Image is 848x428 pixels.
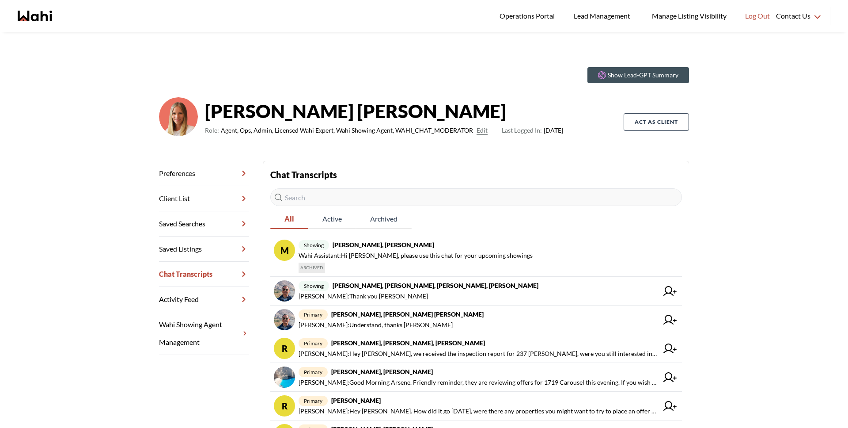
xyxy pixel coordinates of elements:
span: [PERSON_NAME] : Hey [PERSON_NAME]. How did it go [DATE], were there any properties you might want... [299,406,658,417]
button: Show Lead-GPT Summary [587,67,689,83]
a: Saved Listings [159,237,249,262]
span: [PERSON_NAME] : Understand, thanks [PERSON_NAME] [299,320,453,330]
span: Manage Listing Visibility [649,10,729,22]
span: Archived [356,210,412,228]
span: Agent, Ops, Admin, Licensed Wahi Expert, Wahi Showing Agent, WAHI_CHAT_MODERATOR [221,125,473,136]
span: ARCHIVED [299,263,325,273]
button: Archived [356,210,412,229]
span: showing [299,281,329,291]
span: showing [299,240,329,250]
span: primary [299,396,328,406]
strong: [PERSON_NAME], [PERSON_NAME], [PERSON_NAME] [331,339,485,347]
a: Mshowing[PERSON_NAME], [PERSON_NAME]Wahi Assistant:Hi [PERSON_NAME], please use this chat for you... [270,236,682,277]
button: All [270,210,308,229]
span: Lead Management [574,10,633,22]
span: [DATE] [502,125,563,136]
span: Wahi Assistant : Hi [PERSON_NAME], please use this chat for your upcoming showings [299,250,533,261]
a: Rprimary[PERSON_NAME], [PERSON_NAME], [PERSON_NAME][PERSON_NAME]:Hey [PERSON_NAME], we received t... [270,334,682,363]
a: Wahi homepage [18,11,52,21]
strong: [PERSON_NAME] [PERSON_NAME] [205,98,563,124]
a: Chat Transcripts [159,262,249,287]
button: Act as Client [624,113,689,131]
div: M [274,240,295,261]
span: Role: [205,125,219,136]
span: [PERSON_NAME] : Hey [PERSON_NAME], we received the inspection report for 237 [PERSON_NAME], were ... [299,348,658,359]
a: primary[PERSON_NAME], [PERSON_NAME][PERSON_NAME]:Good Morning Arsene. Friendly reminder, they are... [270,363,682,392]
strong: [PERSON_NAME], [PERSON_NAME] [333,241,434,248]
strong: [PERSON_NAME], [PERSON_NAME] [331,368,433,375]
span: [PERSON_NAME] : Good Morning Arsene. Friendly reminder, they are reviewing offers for 1719 Carous... [299,377,658,388]
strong: Chat Transcripts [270,169,337,180]
p: Show Lead-GPT Summary [608,71,678,80]
a: Saved Searches [159,211,249,237]
img: chat avatar [274,280,295,302]
img: chat avatar [274,367,295,388]
strong: [PERSON_NAME], [PERSON_NAME] [PERSON_NAME] [331,310,484,318]
img: chat avatar [274,309,295,330]
strong: [PERSON_NAME] [331,397,381,404]
a: Rprimary[PERSON_NAME][PERSON_NAME]:Hey [PERSON_NAME]. How did it go [DATE], were there any proper... [270,392,682,420]
div: R [274,395,295,417]
strong: [PERSON_NAME], [PERSON_NAME], [PERSON_NAME], [PERSON_NAME] [333,282,538,289]
span: All [270,210,308,228]
input: Search [270,188,682,206]
span: Operations Portal [500,10,558,22]
a: Client List [159,186,249,211]
a: Preferences [159,161,249,186]
a: Wahi Showing Agent Management [159,312,249,355]
div: R [274,338,295,359]
span: Active [308,210,356,228]
span: [PERSON_NAME] : Thank you [PERSON_NAME] [299,291,428,302]
span: primary [299,338,328,348]
button: Edit [477,125,488,136]
a: primary[PERSON_NAME], [PERSON_NAME] [PERSON_NAME][PERSON_NAME]:Understand, thanks [PERSON_NAME] [270,306,682,334]
img: 0f07b375cde2b3f9.png [159,97,198,136]
span: primary [299,310,328,320]
a: Activity Feed [159,287,249,312]
span: Last Logged In: [502,126,542,134]
span: primary [299,367,328,377]
a: showing[PERSON_NAME], [PERSON_NAME], [PERSON_NAME], [PERSON_NAME][PERSON_NAME]:Thank you [PERSON_... [270,277,682,306]
button: Active [308,210,356,229]
span: Log Out [745,10,770,22]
